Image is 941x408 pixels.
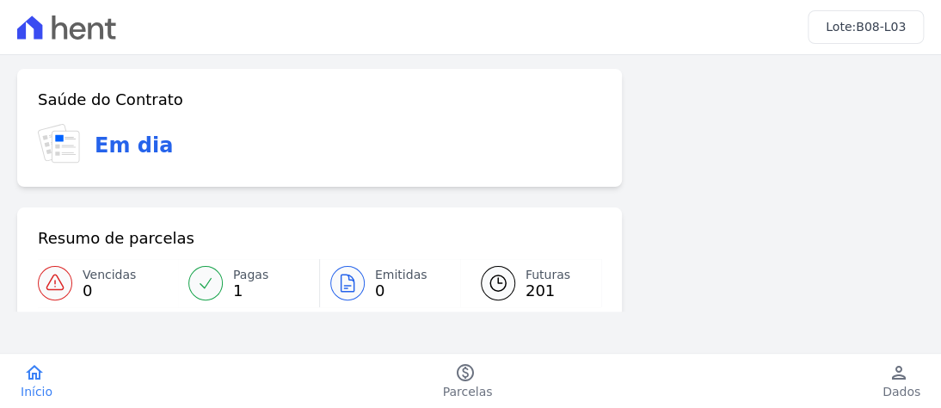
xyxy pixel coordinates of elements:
span: 201 [526,284,570,298]
a: Pagas 1 [178,259,319,307]
a: Emitidas 0 [320,259,460,307]
a: personDados [862,362,941,400]
a: Vencidas 0 [38,259,178,307]
span: Dados [883,383,920,400]
span: Emitidas [375,266,427,284]
span: Início [21,383,52,400]
a: Futuras 201 [460,259,601,307]
i: person [889,362,909,383]
span: Pagas [233,266,268,284]
i: paid [454,362,475,383]
span: Futuras [526,266,570,284]
span: 0 [83,284,136,298]
h3: Resumo de parcelas [38,228,194,249]
h3: Lote: [826,18,906,36]
a: paidParcelas [422,362,514,400]
span: 1 [233,284,268,298]
span: Vencidas [83,266,136,284]
span: 0 [375,284,427,298]
h3: Saúde do Contrato [38,90,183,110]
i: home [24,362,45,383]
span: Parcelas [443,383,493,400]
h3: Em dia [95,130,173,161]
span: B08-L03 [856,20,906,34]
